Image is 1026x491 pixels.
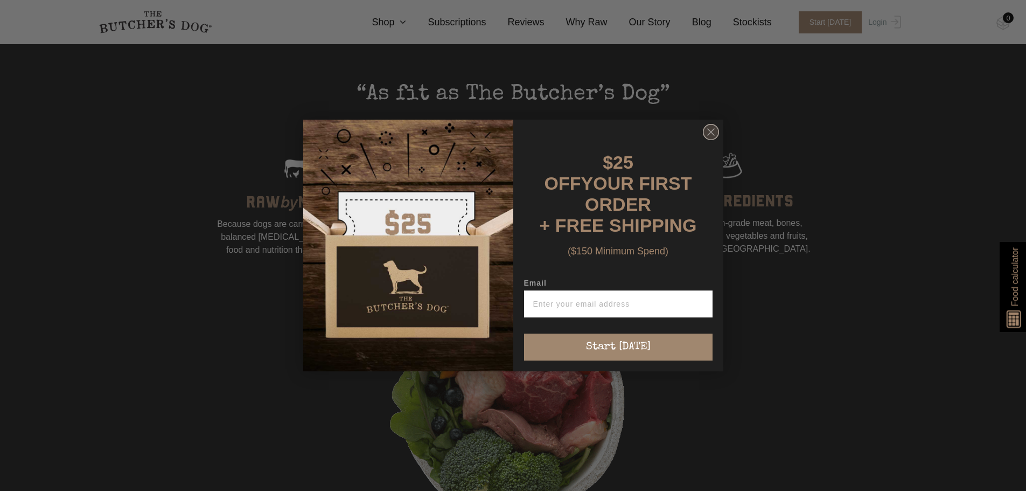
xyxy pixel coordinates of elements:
[540,173,697,236] span: YOUR FIRST ORDER + FREE SHIPPING
[524,334,713,361] button: Start [DATE]
[545,152,633,193] span: $25 OFF
[524,279,713,291] label: Email
[568,246,668,257] span: ($150 Minimum Spend)
[303,120,513,371] img: d0d537dc-5429-4832-8318-9955428ea0a1.jpeg
[1008,247,1021,306] span: Food calculator
[524,291,713,317] input: Enter your email address
[703,124,719,140] button: Close dialog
